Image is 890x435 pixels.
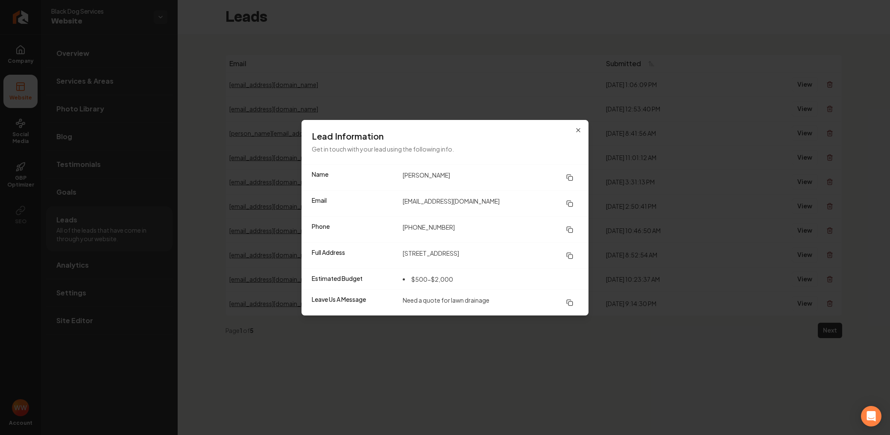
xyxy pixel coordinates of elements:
dt: Phone [312,222,396,237]
dd: [STREET_ADDRESS] [403,248,578,263]
dt: Leave Us A Message [312,295,396,310]
dt: Email [312,196,396,211]
dt: Full Address [312,248,396,263]
li: $500-$2,000 [403,274,453,284]
dt: Name [312,170,396,185]
dd: Need a quote for lawn drainage [403,295,578,310]
dd: [PERSON_NAME] [403,170,578,185]
dd: [EMAIL_ADDRESS][DOMAIN_NAME] [403,196,578,211]
dd: [PHONE_NUMBER] [403,222,578,237]
h3: Lead Information [312,130,578,142]
dt: Estimated Budget [312,274,396,284]
p: Get in touch with your lead using the following info. [312,144,578,154]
